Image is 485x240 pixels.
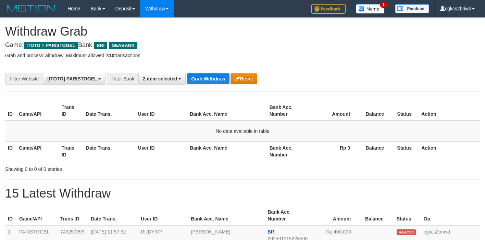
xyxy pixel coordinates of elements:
span: [ITOTO] PARISTOGEL [47,76,97,81]
th: Trans ID [58,206,88,225]
a: [PERSON_NAME] [191,229,230,235]
th: Action [419,141,480,161]
span: 1 [380,2,387,8]
span: BRI [268,229,276,235]
th: Amount [312,206,361,225]
th: User ID [135,141,187,161]
th: Balance [361,206,394,225]
span: BRI [94,42,107,49]
th: Bank Acc. Name [187,141,266,161]
h1: 15 Latest Withdraw [5,187,480,200]
div: Filter Website [5,73,43,85]
th: Date Trans. [83,141,135,161]
span: ITOTO > PARISTOGEL [24,42,78,49]
th: Bank Acc. Number [265,206,312,225]
button: Reset [231,73,257,84]
button: 2 item selected [138,73,186,85]
th: User ID [138,206,188,225]
th: Op [421,206,480,225]
th: Date Trans. [88,206,138,225]
th: Trans ID [59,141,83,161]
h4: Game: Bank: [5,42,480,49]
th: User ID [135,101,187,121]
h1: Withdraw Grab [5,25,480,38]
td: No data available in table [5,121,480,142]
th: Bank Acc. Name [187,101,266,121]
th: Action [419,101,480,121]
p: Grab and process withdraw. Maximum allowed is transactions. [5,52,480,59]
img: panduan.png [395,4,429,13]
th: Status [394,101,419,121]
span: SEABANK [109,42,137,49]
th: Game/API [16,206,58,225]
th: Balance [360,141,394,161]
button: [ITOTO] PARISTOGEL [43,73,105,85]
th: Balance [360,101,394,121]
th: Status [394,141,419,161]
th: Game/API [16,101,59,121]
th: Date Trans. [83,101,135,121]
th: Game/API [16,141,59,161]
span: 2 item selected [143,76,177,81]
th: ID [5,141,16,161]
strong: 10 [109,53,114,58]
img: Feedback.jpg [311,4,346,14]
th: Rp 0 [310,141,361,161]
span: Rejected [397,229,416,235]
th: Trans ID [59,101,83,121]
div: Showing 0 to 0 of 0 entries [5,163,197,173]
button: Grab Withdraw [187,73,229,84]
th: Status [394,206,421,225]
div: Filter Bank [107,73,138,85]
th: ID [5,206,16,225]
th: ID [5,101,16,121]
th: Bank Acc. Name [188,206,265,225]
th: Bank Acc. Number [267,141,310,161]
th: Amount [310,101,361,121]
img: Button%20Memo.svg [356,4,385,14]
th: Bank Acc. Number [267,101,310,121]
img: MOTION_logo.png [5,3,57,14]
